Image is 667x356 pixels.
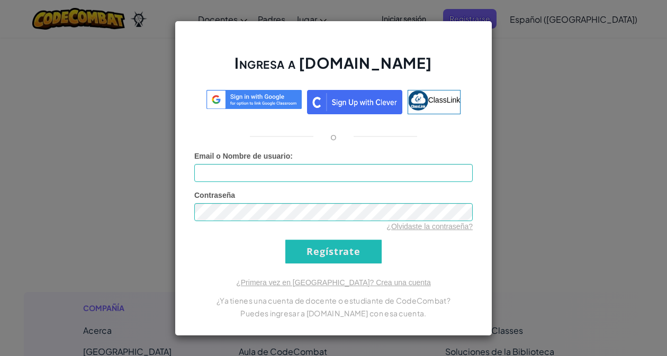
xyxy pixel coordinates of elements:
span: Email o Nombre de usuario [194,152,290,160]
p: o [330,130,337,143]
label: : [194,151,293,161]
p: Puedes ingresar a [DOMAIN_NAME] con esa cuenta. [194,307,473,320]
img: classlink-logo-small.png [408,90,428,111]
h2: Ingresa a [DOMAIN_NAME] [194,53,473,84]
a: ¿Primera vez en [GEOGRAPHIC_DATA]? Crea una cuenta [236,278,431,287]
input: Regístrate [285,240,382,263]
p: ¿Ya tienes una cuenta de docente o estudiante de CodeCombat? [194,294,473,307]
span: Contraseña [194,191,235,199]
img: clever_sso_button@2x.png [307,90,402,114]
span: ClassLink [428,95,461,104]
img: log-in-google-sso.svg [206,90,302,109]
a: ¿Olvidaste la contraseña? [386,222,473,231]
